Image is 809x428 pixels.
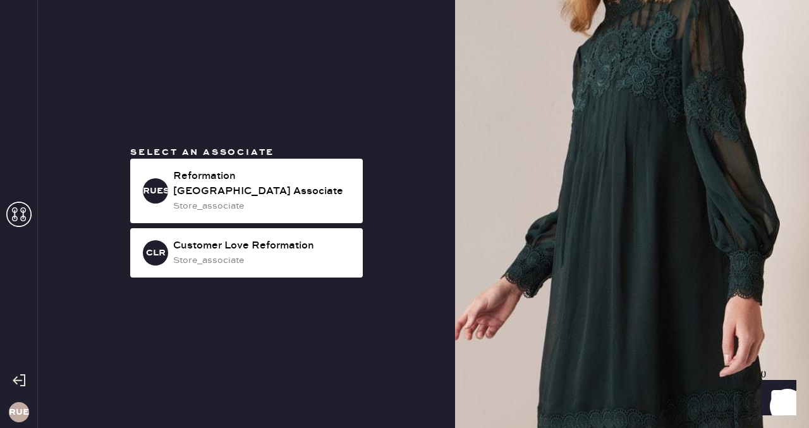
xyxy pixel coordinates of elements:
[173,199,353,213] div: store_associate
[9,408,29,417] h3: RUES
[130,147,274,158] span: Select an associate
[173,169,353,199] div: Reformation [GEOGRAPHIC_DATA] Associate
[173,254,353,267] div: store_associate
[146,248,166,257] h3: CLR
[173,238,353,254] div: Customer Love Reformation
[749,371,803,425] iframe: Front Chat
[143,186,168,195] h3: RUESA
